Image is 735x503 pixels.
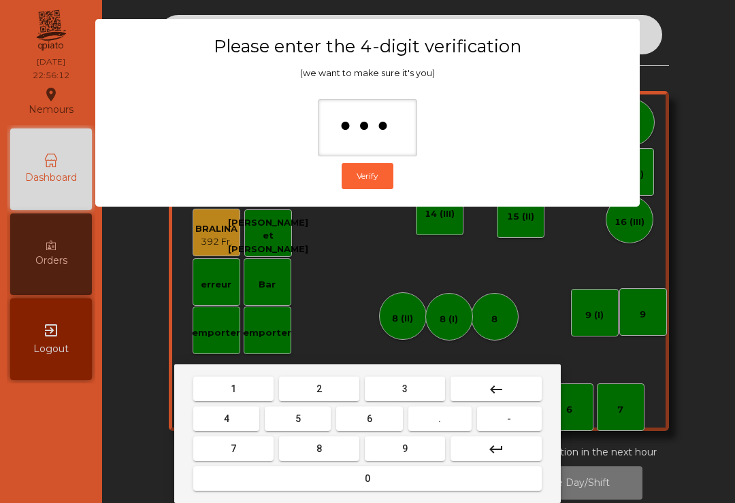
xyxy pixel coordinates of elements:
[295,413,301,424] span: 5
[507,413,511,424] span: -
[402,443,408,454] span: 9
[365,473,370,484] span: 0
[367,413,372,424] span: 6
[402,383,408,394] span: 3
[488,441,504,457] mat-icon: keyboard_return
[316,443,322,454] span: 8
[342,163,393,189] button: Verify
[316,383,322,394] span: 2
[122,35,613,57] h3: Please enter the 4-digit verification
[231,383,236,394] span: 1
[300,68,435,78] span: (we want to make sure it's you)
[488,381,504,398] mat-icon: keyboard_backspace
[224,413,229,424] span: 4
[438,413,441,424] span: .
[231,443,236,454] span: 7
